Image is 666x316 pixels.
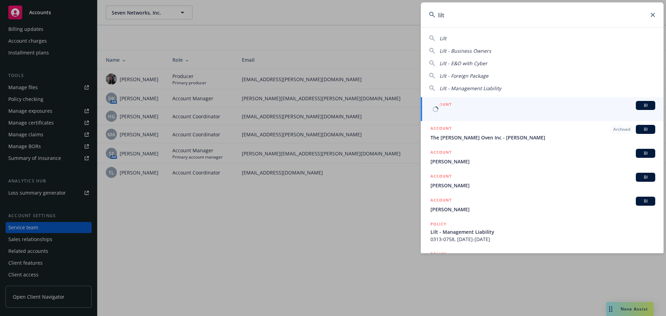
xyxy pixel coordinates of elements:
[439,72,488,79] span: Lilt - Foreign Package
[430,197,452,205] h5: ACCOUNT
[430,206,655,213] span: [PERSON_NAME]
[421,121,664,145] a: ACCOUNTArchivedBIThe [PERSON_NAME] Oven Inc - [PERSON_NAME]
[421,97,664,121] a: ACCOUNTBILilt
[421,145,664,169] a: ACCOUNTBI[PERSON_NAME]
[639,102,652,109] span: BI
[430,134,655,141] span: The [PERSON_NAME] Oven Inc - [PERSON_NAME]
[613,126,630,133] span: Archived
[421,169,664,193] a: ACCOUNTBI[PERSON_NAME]
[430,158,655,165] span: [PERSON_NAME]
[430,236,655,243] span: 0313-0758, [DATE]-[DATE]
[430,250,446,257] h5: POLICY
[439,35,446,42] span: Lilt
[430,110,655,117] span: Lilt
[430,125,452,133] h5: ACCOUNT
[439,48,491,54] span: Lilt - Business Owners
[639,198,652,204] span: BI
[421,2,664,27] input: Search...
[430,182,655,189] span: [PERSON_NAME]
[430,101,452,109] h5: ACCOUNT
[421,217,664,247] a: POLICYLilt - Management Liability0313-0758, [DATE]-[DATE]
[430,228,655,236] span: Lilt - Management Liability
[639,126,652,133] span: BI
[430,149,452,157] h5: ACCOUNT
[439,85,501,92] span: Lilt - Management Liability
[421,247,664,276] a: POLICY
[439,60,487,67] span: Lilt - E&O with Cyber
[430,221,446,228] h5: POLICY
[421,193,664,217] a: ACCOUNTBI[PERSON_NAME]
[639,174,652,180] span: BI
[639,150,652,156] span: BI
[430,173,452,181] h5: ACCOUNT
